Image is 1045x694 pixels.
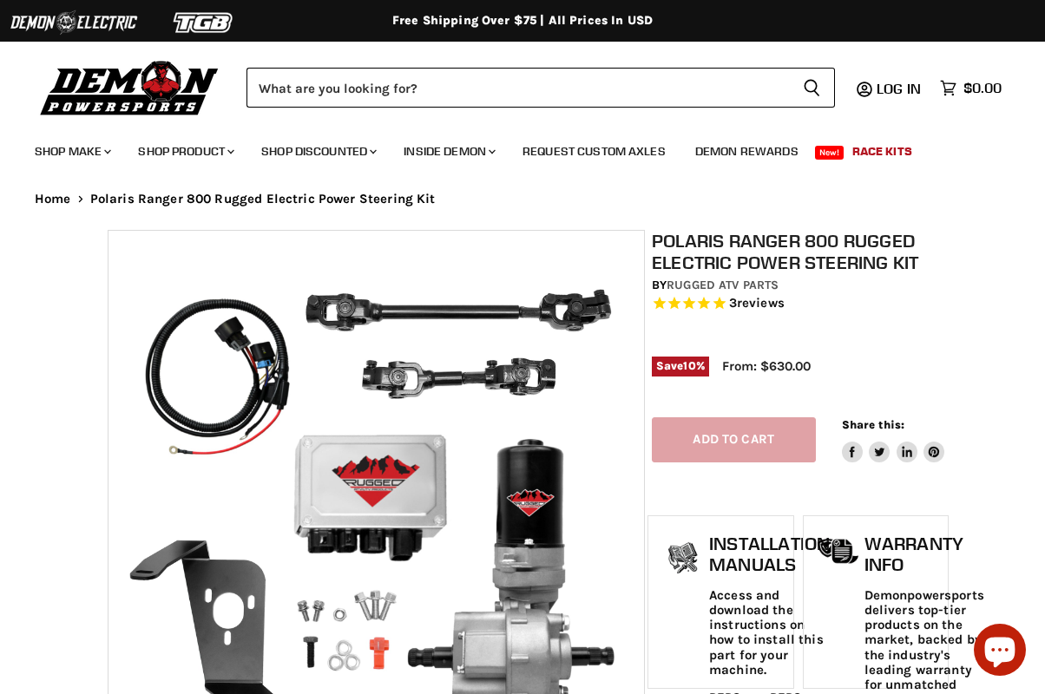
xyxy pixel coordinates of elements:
[737,296,785,311] span: reviews
[842,418,904,431] span: Share this:
[248,134,387,169] a: Shop Discounted
[864,534,984,574] h1: Warranty Info
[652,276,944,295] div: by
[709,534,830,574] h1: Installation Manuals
[652,230,944,273] h1: Polaris Ranger 800 Rugged Electric Power Steering Kit
[509,134,679,169] a: Request Custom Axles
[35,192,71,206] a: Home
[682,134,812,169] a: Demon Rewards
[661,538,705,581] img: install_manual-icon.png
[652,357,709,376] span: Save %
[246,68,835,108] form: Product
[722,358,811,374] span: From: $630.00
[709,588,830,678] p: Access and download the instructions on how to install this part for your machine.
[125,134,245,169] a: Shop Product
[9,6,139,39] img: Demon Electric Logo 2
[839,134,925,169] a: Race Kits
[869,81,931,96] a: Log in
[652,295,944,313] span: Rated 4.7 out of 5 stars 3 reviews
[391,134,506,169] a: Inside Demon
[22,134,122,169] a: Shop Make
[817,538,860,565] img: warranty-icon.png
[789,68,835,108] button: Search
[729,296,785,311] span: 3 reviews
[35,56,225,118] img: Demon Powersports
[683,359,695,372] span: 10
[842,417,945,463] aside: Share this:
[815,146,845,160] span: New!
[877,80,921,97] span: Log in
[90,192,436,206] span: Polaris Ranger 800 Rugged Electric Power Steering Kit
[931,75,1010,101] a: $0.00
[963,80,1002,96] span: $0.00
[969,624,1031,680] inbox-online-store-chat: Shopify online store chat
[22,127,997,169] ul: Main menu
[139,6,269,39] img: TGB Logo 2
[667,278,779,292] a: Rugged ATV Parts
[246,68,789,108] input: Search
